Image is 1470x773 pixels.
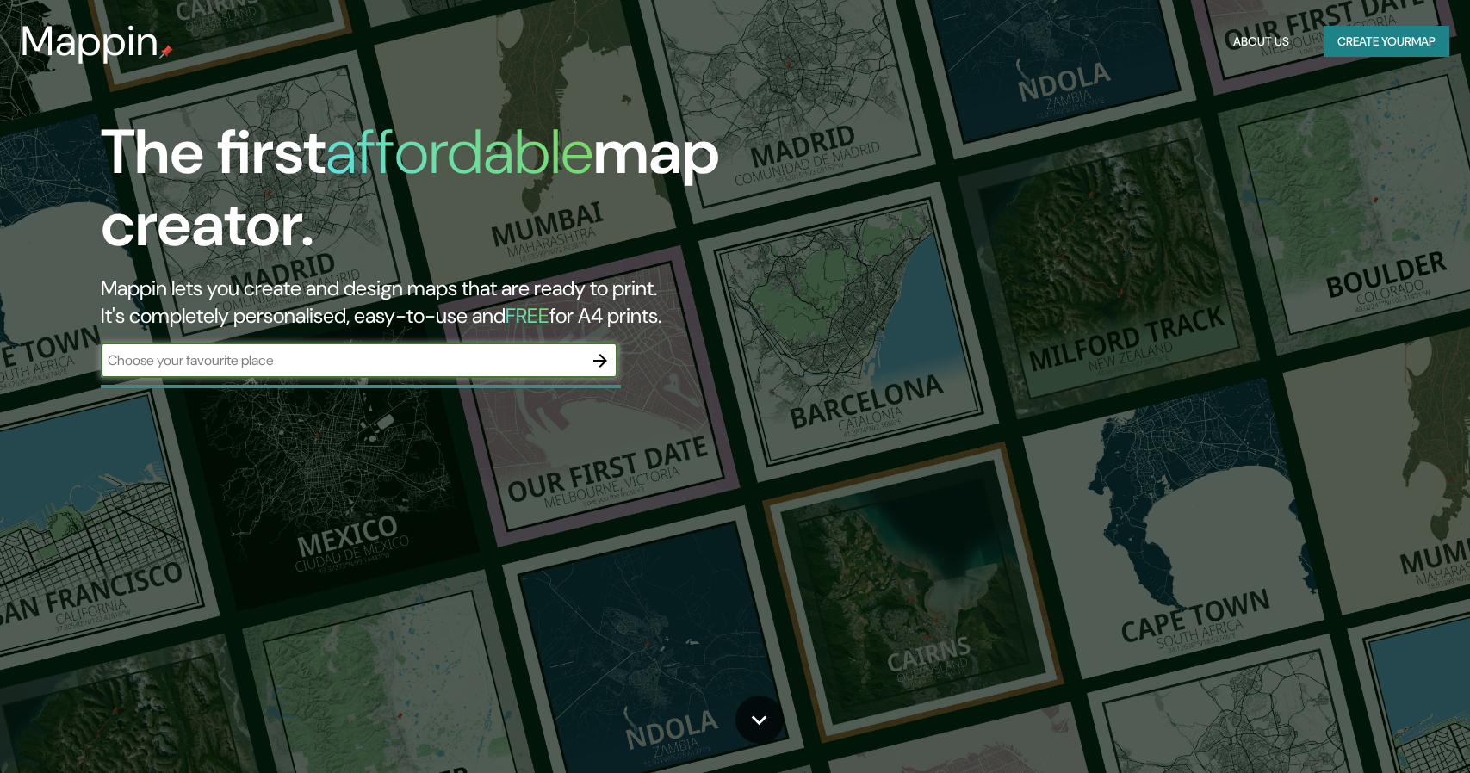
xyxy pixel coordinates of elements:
h5: FREE [506,302,549,329]
h3: Mappin [21,17,159,65]
h1: The first map creator. [101,116,836,275]
input: Choose your favourite place [101,350,583,370]
h1: affordable [326,112,593,192]
h2: Mappin lets you create and design maps that are ready to print. It's completely personalised, eas... [101,275,836,330]
img: mappin-pin [159,45,173,59]
button: Create yourmap [1324,26,1449,58]
button: About Us [1226,26,1296,58]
